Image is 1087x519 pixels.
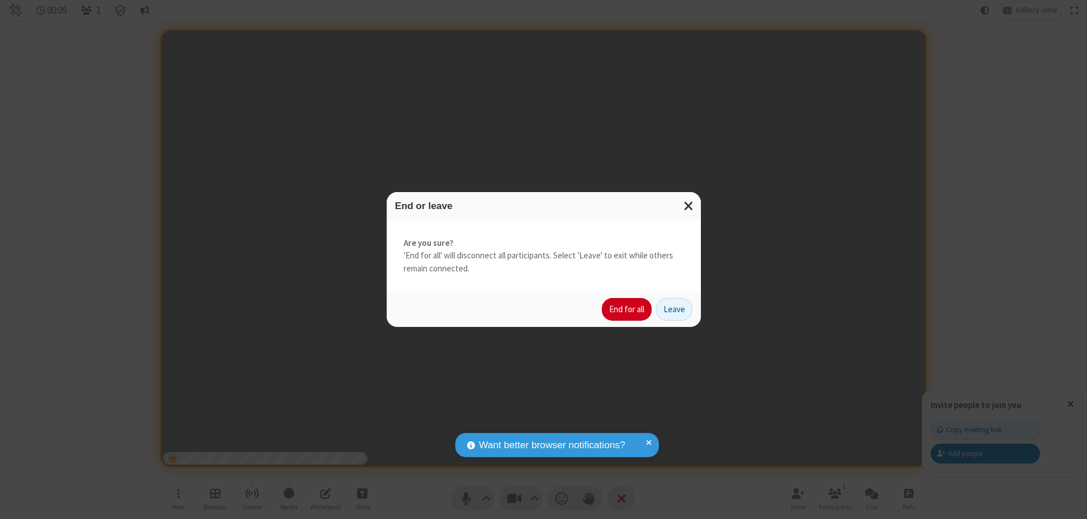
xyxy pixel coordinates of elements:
h3: End or leave [395,201,692,211]
strong: Are you sure? [404,237,684,250]
button: Leave [656,298,692,321]
button: End for all [602,298,652,321]
button: Close modal [677,192,701,220]
div: 'End for all' will disconnect all participants. Select 'Leave' to exit while others remain connec... [387,220,701,292]
span: Want better browser notifications? [479,438,625,453]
